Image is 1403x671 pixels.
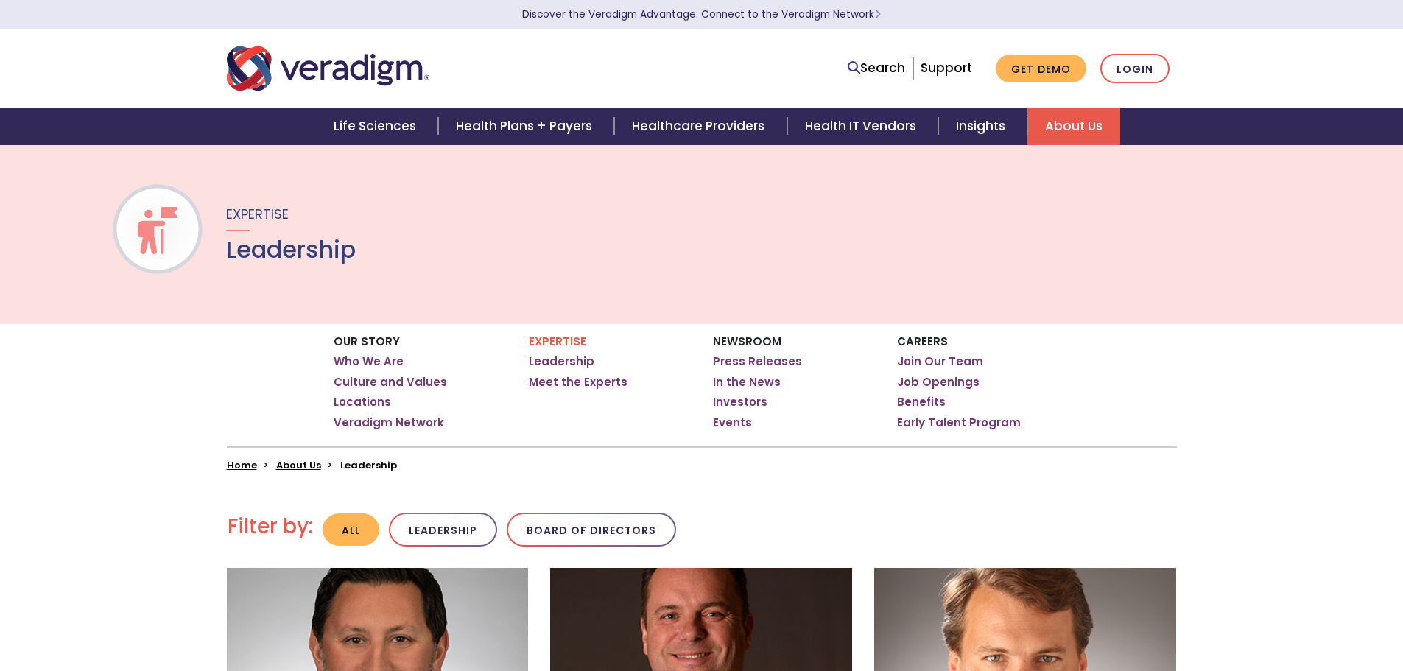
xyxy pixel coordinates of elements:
span: Learn More [874,7,881,21]
a: Culture and Values [334,375,447,390]
a: Health Plans + Payers [438,108,614,145]
a: About Us [276,458,321,472]
a: Early Talent Program [897,415,1021,430]
a: Press Releases [713,354,802,369]
a: Support [921,59,972,77]
a: Benefits [897,395,946,410]
a: Who We Are [334,354,404,369]
button: All [323,513,379,547]
a: Join Our Team [897,354,983,369]
a: Search [848,58,905,78]
button: Leadership [389,513,497,547]
a: Events [713,415,752,430]
a: Job Openings [897,375,980,390]
a: Discover the Veradigm Advantage: Connect to the Veradigm NetworkLearn More [522,7,881,21]
a: Get Demo [996,55,1086,83]
a: Login [1100,54,1170,84]
img: Veradigm logo [227,44,429,93]
a: Investors [713,395,767,410]
h2: Filter by: [228,514,313,539]
a: About Us [1027,108,1120,145]
a: Leadership [529,354,594,369]
a: In the News [713,375,781,390]
a: Insights [938,108,1027,145]
button: Board of Directors [507,513,676,547]
a: Healthcare Providers [614,108,787,145]
span: Expertise [226,205,289,223]
a: Locations [334,395,391,410]
a: Meet the Experts [529,375,627,390]
a: Life Sciences [316,108,438,145]
a: Health IT Vendors [787,108,938,145]
a: Veradigm Network [334,415,444,430]
a: Home [227,458,257,472]
h1: Leadership [226,236,356,264]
